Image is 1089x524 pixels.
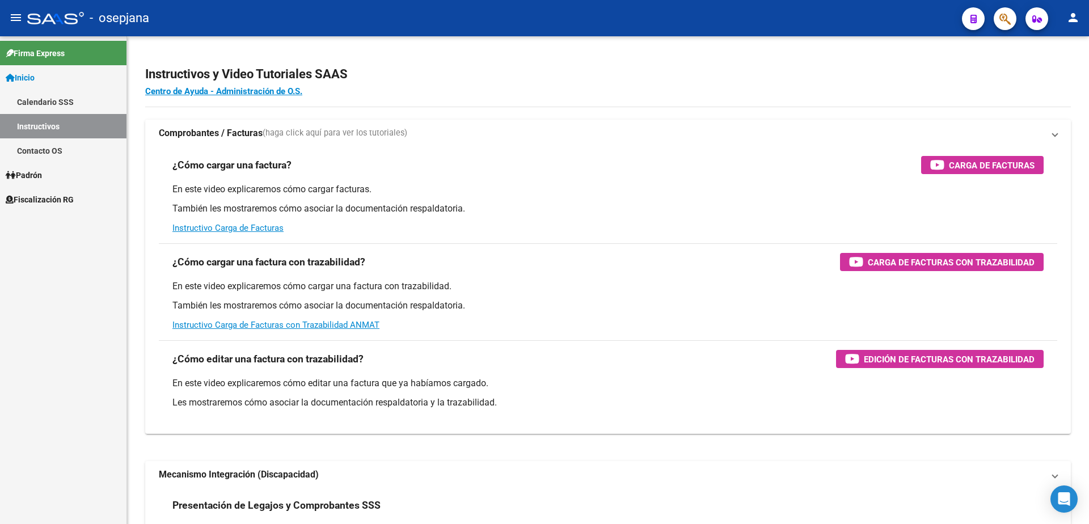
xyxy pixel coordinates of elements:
[172,351,364,367] h3: ¿Cómo editar una factura con trazabilidad?
[864,352,1035,366] span: Edición de Facturas con Trazabilidad
[6,71,35,84] span: Inicio
[172,299,1044,312] p: También les mostraremos cómo asociar la documentación respaldatoria.
[172,183,1044,196] p: En este video explicaremos cómo cargar facturas.
[172,396,1044,409] p: Les mostraremos cómo asociar la documentación respaldatoria y la trazabilidad.
[172,497,381,513] h3: Presentación de Legajos y Comprobantes SSS
[172,254,365,270] h3: ¿Cómo cargar una factura con trazabilidad?
[172,320,379,330] a: Instructivo Carga de Facturas con Trazabilidad ANMAT
[949,158,1035,172] span: Carga de Facturas
[172,157,292,173] h3: ¿Cómo cargar una factura?
[172,223,284,233] a: Instructivo Carga de Facturas
[6,47,65,60] span: Firma Express
[172,202,1044,215] p: También les mostraremos cómo asociar la documentación respaldatoria.
[90,6,149,31] span: - osepjana
[868,255,1035,269] span: Carga de Facturas con Trazabilidad
[172,280,1044,293] p: En este video explicaremos cómo cargar una factura con trazabilidad.
[836,350,1044,368] button: Edición de Facturas con Trazabilidad
[6,169,42,181] span: Padrón
[145,86,302,96] a: Centro de Ayuda - Administración de O.S.
[145,147,1071,434] div: Comprobantes / Facturas(haga click aquí para ver los tutoriales)
[263,127,407,140] span: (haga click aquí para ver los tutoriales)
[9,11,23,24] mat-icon: menu
[145,120,1071,147] mat-expansion-panel-header: Comprobantes / Facturas(haga click aquí para ver los tutoriales)
[159,468,319,481] strong: Mecanismo Integración (Discapacidad)
[921,156,1044,174] button: Carga de Facturas
[172,377,1044,390] p: En este video explicaremos cómo editar una factura que ya habíamos cargado.
[840,253,1044,271] button: Carga de Facturas con Trazabilidad
[145,461,1071,488] mat-expansion-panel-header: Mecanismo Integración (Discapacidad)
[6,193,74,206] span: Fiscalización RG
[1050,485,1078,513] div: Open Intercom Messenger
[159,127,263,140] strong: Comprobantes / Facturas
[145,64,1071,85] h2: Instructivos y Video Tutoriales SAAS
[1066,11,1080,24] mat-icon: person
